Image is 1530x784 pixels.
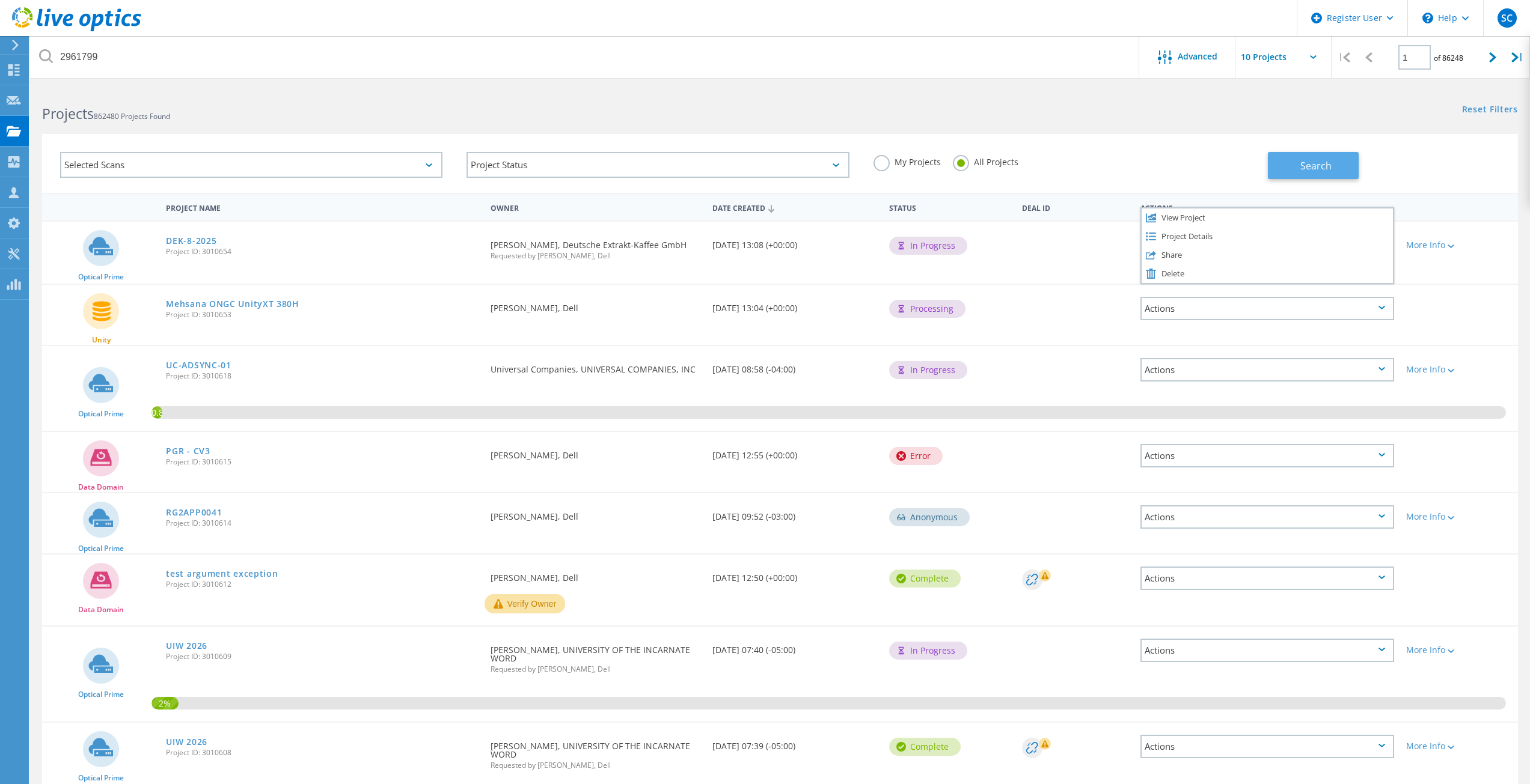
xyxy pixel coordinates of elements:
div: More Info [1406,646,1512,654]
div: In Progress [889,237,967,255]
div: [PERSON_NAME], Dell [485,432,706,472]
div: Actions [1140,567,1394,590]
div: [DATE] 07:40 (-05:00) [706,627,884,666]
button: Verify Owner [485,594,565,613]
div: In Progress [889,361,967,379]
div: [DATE] 13:04 (+00:00) [706,285,884,324]
div: Date Created [706,196,884,219]
div: | [1332,36,1356,79]
div: More Info [1406,365,1512,374]
span: 862480 Projects Found [94,111,170,121]
div: [PERSON_NAME], Dell [485,555,706,594]
div: More Info [1406,512,1512,521]
span: Project ID: 3010609 [166,653,479,660]
div: Owner [485,196,706,218]
div: [PERSON_NAME], UNIVERSITY OF THE INCARNATE WORD [485,627,706,685]
div: Actions [1140,639,1394,662]
a: Mehsana ONGC UnityXT 380H [166,300,299,308]
div: Actions [1140,735,1394,758]
div: [DATE] 09:52 (-03:00) [706,493,884,533]
div: [PERSON_NAME], Dell [485,285,706,324]
div: Actions [1140,358,1394,381]
a: DEK-8-2025 [166,237,216,245]
span: Unity [92,336,111,344]
span: Project ID: 3010614 [166,520,479,527]
span: Project ID: 3010618 [166,372,479,380]
div: [PERSON_NAME], UNIVERSITY OF THE INCARNATE WORD [485,723,706,781]
div: Project Details [1142,227,1393,246]
span: Data Domain [78,606,124,613]
div: [DATE] 12:50 (+00:00) [706,555,884,594]
div: Error [889,447,943,465]
span: Requested by [PERSON_NAME], Dell [491,666,700,673]
div: Share [1142,246,1393,264]
span: 2% [151,697,179,708]
span: Optical Prime [78,410,124,418]
span: Data Domain [78,484,124,491]
div: Actions [1134,196,1400,218]
span: Optical Prime [78,774,124,782]
div: Project Status [467,152,849,178]
div: Status [883,196,1016,218]
div: Processing [889,300,965,318]
b: Projects [42,104,94,123]
span: Advanced [1178,52,1217,61]
span: Optical Prime [78,691,124,698]
div: Anonymous [889,508,970,526]
span: Requested by [PERSON_NAME], Dell [491,252,700,260]
span: of 86248 [1434,53,1463,63]
svg: \n [1422,13,1433,23]
div: [DATE] 08:58 (-04:00) [706,346,884,386]
div: Delete [1142,264,1393,283]
button: Search [1268,152,1359,179]
label: My Projects [874,155,941,166]
div: [PERSON_NAME], Deutsche Extrakt-Kaffee GmbH [485,222,706,272]
a: RG2APP0041 [166,508,222,517]
span: Optical Prime [78,273,124,281]
a: UC-ADSYNC-01 [166,361,231,369]
a: UIW 2026 [166,642,207,650]
div: | [1505,36,1530,79]
a: Reset Filters [1462,105,1518,115]
a: PGR - CV3 [166,447,210,455]
div: Complete [889,738,961,756]
div: [PERSON_NAME], Dell [485,493,706,533]
label: All Projects [953,155,1018,166]
input: Search projects by name, owner, ID, company, etc [30,36,1140,78]
span: Project ID: 3010653 [166,311,479,318]
span: Optical Prime [78,545,124,552]
div: Project Name [160,196,485,218]
span: Project ID: 3010612 [166,581,479,588]
div: [DATE] 13:08 (+00:00) [706,222,884,261]
div: [DATE] 12:55 (+00:00) [706,432,884,472]
span: SC [1501,13,1513,23]
span: Project ID: 3010615 [166,458,479,466]
span: Project ID: 3010608 [166,749,479,756]
div: View Project [1142,208,1393,227]
span: Requested by [PERSON_NAME], Dell [491,762,700,769]
div: Universal Companies, UNIVERSAL COMPANIES, INC [485,346,706,386]
div: More Info [1406,742,1512,750]
span: Search [1300,159,1332,172]
span: Project ID: 3010654 [166,248,479,255]
span: 0.81% [151,406,162,417]
div: Selected Scans [60,152,442,178]
div: Actions [1140,505,1394,529]
a: test argument exception [166,570,278,578]
div: [DATE] 07:39 (-05:00) [706,723,884,762]
div: Actions [1140,297,1394,320]
a: UIW 2026 [166,738,207,746]
div: More Info [1406,241,1512,249]
div: Complete [889,570,961,588]
a: Live Optics Dashboard [12,25,141,34]
div: Actions [1140,444,1394,467]
div: Deal Id [1016,196,1134,218]
div: In Progress [889,642,967,660]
